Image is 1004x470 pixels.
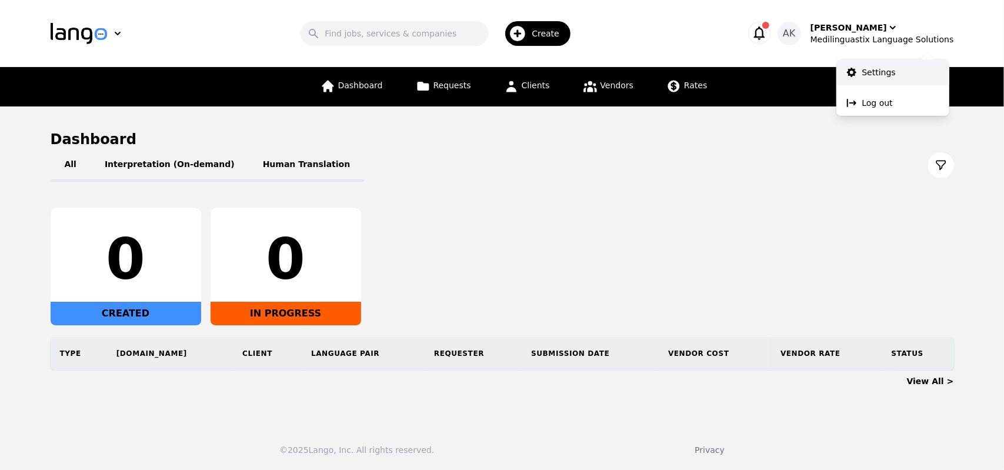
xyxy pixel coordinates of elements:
[659,67,714,106] a: Rates
[862,66,896,78] p: Settings
[576,67,641,106] a: Vendors
[532,28,568,39] span: Create
[659,337,771,370] th: Vendor Cost
[220,231,352,288] div: 0
[51,23,107,44] img: Logo
[51,130,954,149] h1: Dashboard
[684,81,707,90] span: Rates
[51,149,91,182] button: All
[810,22,887,34] div: [PERSON_NAME]
[249,149,365,182] button: Human Translation
[907,376,954,386] a: View All >
[522,81,550,90] span: Clients
[695,445,725,455] a: Privacy
[338,81,383,90] span: Dashboard
[409,67,478,106] a: Requests
[783,26,795,41] span: AK
[928,152,954,178] button: Filter
[601,81,633,90] span: Vendors
[882,337,954,370] th: Status
[778,22,954,45] button: AK[PERSON_NAME]Medilinguastix Language Solutions
[91,149,249,182] button: Interpretation (On-demand)
[810,34,954,45] div: Medilinguastix Language Solutions
[302,337,425,370] th: Language Pair
[433,81,471,90] span: Requests
[233,337,302,370] th: Client
[279,444,434,456] div: © 2025 Lango, Inc. All rights reserved.
[489,16,578,51] button: Create
[51,337,107,370] th: Type
[107,337,233,370] th: [DOMAIN_NAME]
[862,97,893,109] p: Log out
[60,231,192,288] div: 0
[425,337,522,370] th: Requester
[313,67,390,106] a: Dashboard
[51,302,201,325] div: CREATED
[771,337,882,370] th: Vendor Rate
[301,21,489,46] input: Find jobs, services & companies
[211,302,361,325] div: IN PROGRESS
[522,337,659,370] th: Submission Date
[497,67,557,106] a: Clients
